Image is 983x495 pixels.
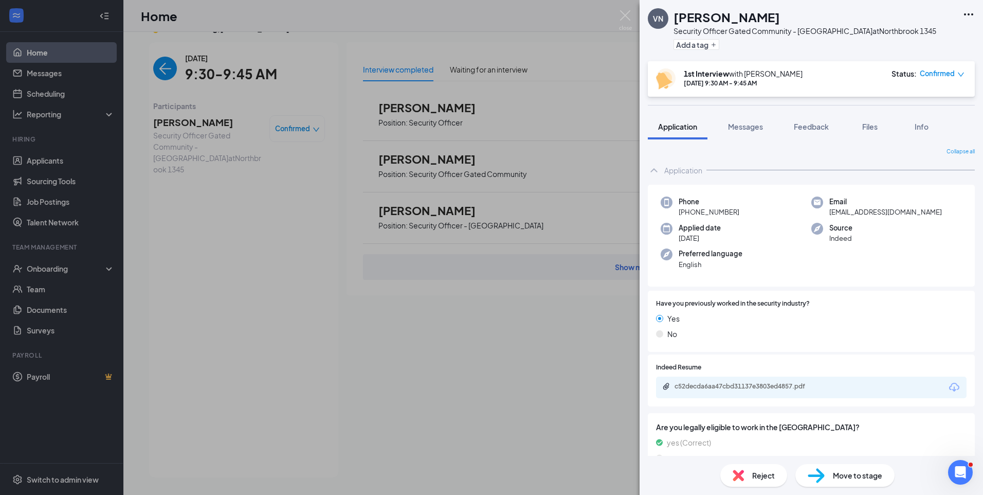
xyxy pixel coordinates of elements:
span: Application [658,122,697,131]
svg: ChevronUp [648,164,660,176]
iframe: Intercom live chat [948,460,973,485]
div: Security Officer Gated Community - [GEOGRAPHIC_DATA] at Northbrook 1345 [673,26,936,36]
span: Files [862,122,878,131]
span: Indeed [829,233,852,243]
span: Confirmed [920,68,955,79]
span: Indeed Resume [656,363,701,373]
span: Collapse all [946,148,975,156]
span: [DATE] [679,233,721,243]
svg: Download [948,381,960,394]
span: Preferred language [679,249,742,259]
span: Have you previously worked in the security industry? [656,299,810,309]
span: Info [915,122,929,131]
h1: [PERSON_NAME] [673,8,780,26]
span: Feedback [794,122,829,131]
span: no [667,452,676,464]
a: Paperclipc52decda6aa47cbd31137e3803ed4857.pdf [662,382,829,392]
div: Application [664,165,702,175]
span: down [957,71,964,78]
div: with [PERSON_NAME] [684,68,803,79]
div: VN [653,13,663,24]
div: c52decda6aa47cbd31137e3803ed4857.pdf [675,382,818,391]
span: [PHONE_NUMBER] [679,207,739,217]
span: Are you legally eligible to work in the [GEOGRAPHIC_DATA]? [656,421,967,433]
b: 1st Interview [684,69,729,78]
span: No [667,328,677,340]
span: Messages [728,122,763,131]
span: Applied date [679,223,721,233]
div: [DATE] 9:30 AM - 9:45 AM [684,79,803,87]
span: English [679,259,742,270]
span: yes (Correct) [667,437,711,448]
span: Phone [679,197,739,207]
div: Status : [891,68,917,79]
span: Move to stage [833,470,882,481]
svg: Plus [711,42,717,48]
span: Reject [752,470,775,481]
svg: Paperclip [662,382,670,391]
span: Source [829,223,852,233]
span: Email [829,197,942,207]
svg: Ellipses [962,8,975,21]
span: Yes [667,313,680,324]
span: [EMAIL_ADDRESS][DOMAIN_NAME] [829,207,942,217]
button: PlusAdd a tag [673,39,719,50]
